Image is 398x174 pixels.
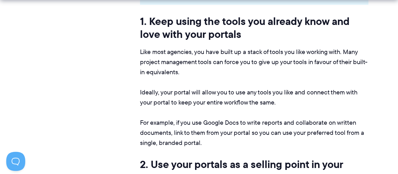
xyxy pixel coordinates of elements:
iframe: Toggle Customer Support [6,152,25,171]
h3: 1. Keep using the tools you already know and love with your portals [140,15,368,41]
p: For example, if you use Google Docs to write reports and collaborate on written documents, link t... [140,117,368,148]
p: Like most agencies, you have built up a stack of tools you like working with. Many project manage... [140,47,368,77]
p: Ideally, your portal will allow you to use any tools you like and connect them with your portal t... [140,87,368,107]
